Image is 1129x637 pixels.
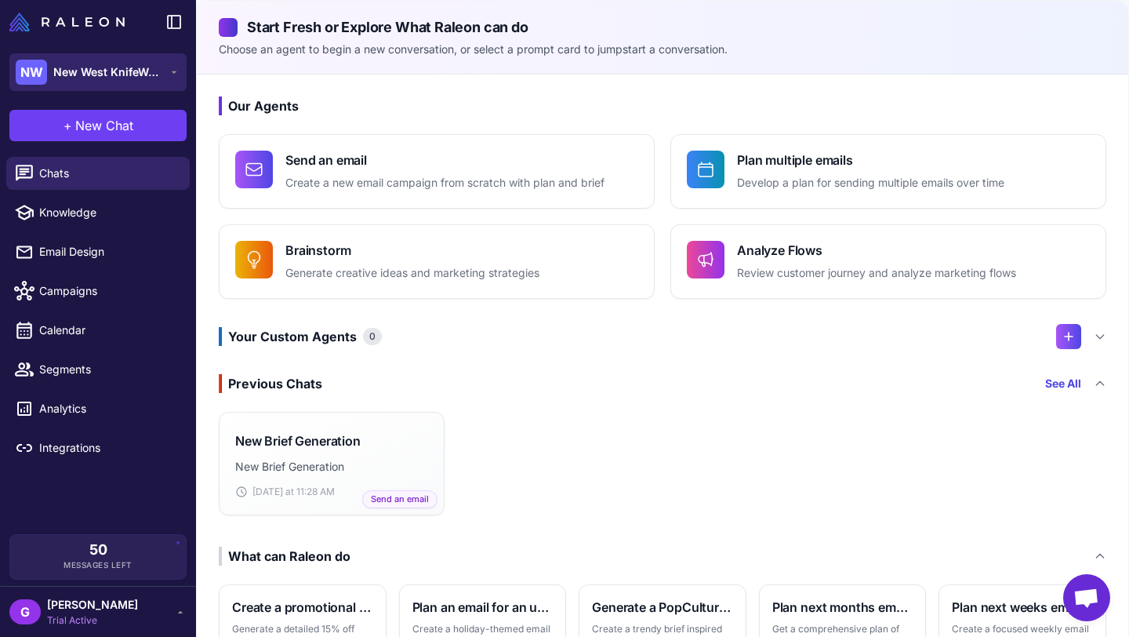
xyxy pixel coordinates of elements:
a: Email Design [6,235,190,268]
button: NWNew West KnifeWorks [9,53,187,91]
h3: Your Custom Agents [219,327,382,346]
span: Email Design [39,243,177,260]
span: [PERSON_NAME] [47,596,138,613]
span: Integrations [39,439,177,457]
button: Analyze FlowsReview customer journey and analyze marketing flows [670,224,1106,299]
span: Trial Active [47,613,138,628]
button: +New Chat [9,110,187,141]
h2: Start Fresh or Explore What Raleon can do [219,16,1106,38]
h4: Brainstorm [285,241,539,260]
a: Campaigns [6,275,190,308]
h4: Analyze Flows [737,241,1016,260]
span: 50 [89,543,107,557]
a: Raleon Logo [9,13,131,31]
h3: Plan next months emails [772,598,913,617]
button: BrainstormGenerate creative ideas and marketing strategies [219,224,655,299]
h4: Send an email [285,151,604,169]
p: Develop a plan for sending multiple emails over time [737,174,1004,192]
span: + [64,116,72,135]
a: Knowledge [6,196,190,229]
span: Knowledge [39,204,177,221]
a: Open chat [1063,574,1110,621]
h3: Generate a PopCulture themed brief [592,598,733,617]
button: Plan multiple emailsDevelop a plan for sending multiple emails over time [670,134,1106,209]
span: 0 [363,328,382,345]
p: Generate creative ideas and marketing strategies [285,264,539,282]
span: Chats [39,165,177,182]
span: Send an email [362,490,437,508]
a: Analytics [6,392,190,425]
div: G [9,599,41,624]
a: See All [1045,375,1081,392]
h3: Plan next weeks emails [952,598,1093,617]
div: Previous Chats [219,374,322,393]
span: New Chat [75,116,133,135]
a: Calendar [6,314,190,347]
span: Segments [39,361,177,378]
span: Campaigns [39,282,177,300]
div: What can Raleon do [219,547,350,566]
p: Choose an agent to begin a new conversation, or select a prompt card to jumpstart a conversation. [219,41,1106,58]
span: Analytics [39,400,177,417]
div: NW [16,60,47,85]
p: Create a new email campaign from scratch with plan and brief [285,174,604,192]
p: Review customer journey and analyze marketing flows [737,264,1016,282]
a: Chats [6,157,190,190]
span: Messages Left [64,559,133,571]
div: [DATE] at 11:28 AM [235,485,428,499]
a: Segments [6,353,190,386]
h3: Our Agents [219,96,1106,115]
h3: Plan an email for an upcoming holiday [412,598,554,617]
span: New West KnifeWorks [53,64,163,81]
h3: New Brief Generation [235,431,361,450]
p: New Brief Generation [235,458,428,475]
img: Raleon Logo [9,13,125,31]
button: Send an emailCreate a new email campaign from scratch with plan and brief [219,134,655,209]
h3: Create a promotional brief and email [232,598,373,617]
a: Integrations [6,431,190,464]
h4: Plan multiple emails [737,151,1004,169]
span: Calendar [39,322,177,339]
